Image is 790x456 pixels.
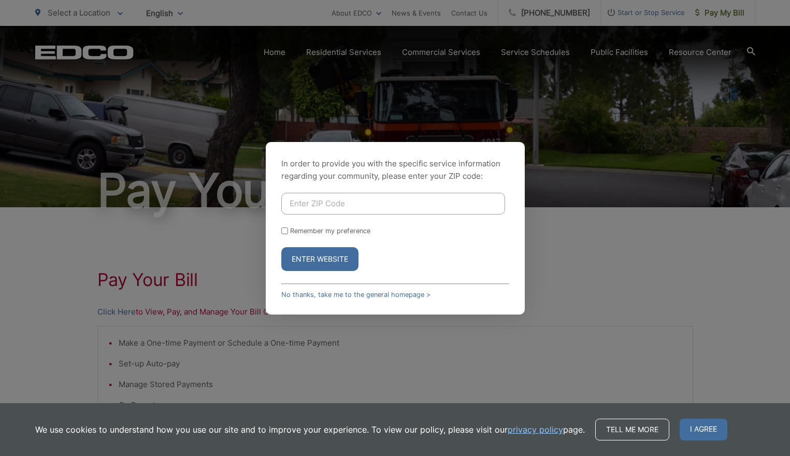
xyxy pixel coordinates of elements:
a: No thanks, take me to the general homepage > [281,291,430,298]
p: We use cookies to understand how you use our site and to improve your experience. To view our pol... [35,423,585,436]
span: I agree [680,419,727,440]
label: Remember my preference [290,227,370,235]
a: Tell me more [595,419,669,440]
button: Enter Website [281,247,358,271]
input: Enter ZIP Code [281,193,505,215]
p: In order to provide you with the specific service information regarding your community, please en... [281,158,509,182]
a: privacy policy [508,423,563,436]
